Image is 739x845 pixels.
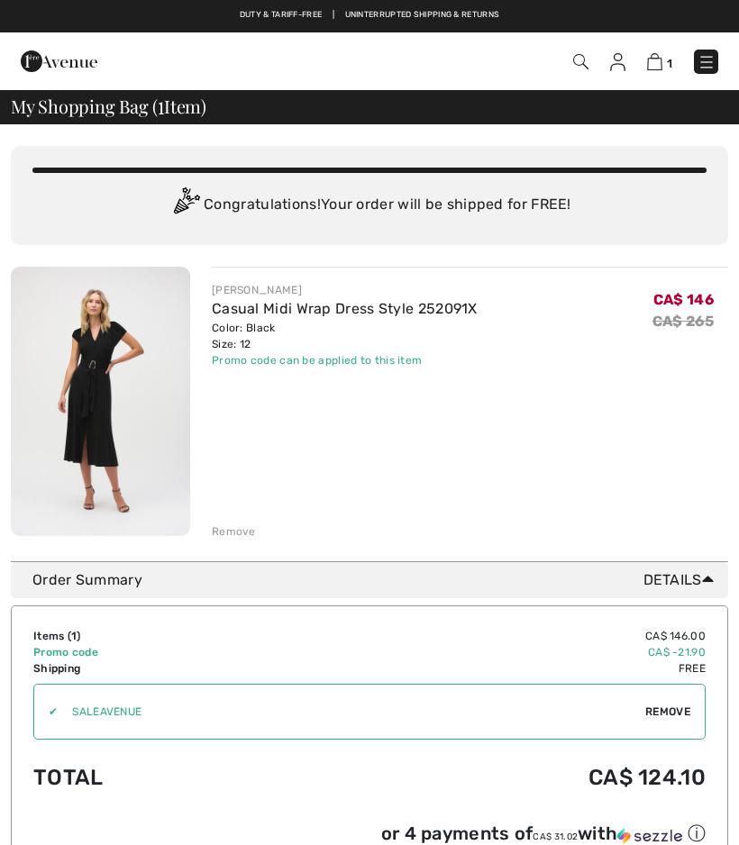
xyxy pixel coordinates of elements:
span: 1 [158,93,164,116]
img: 1ère Avenue [21,43,97,79]
td: Shipping [33,660,285,677]
div: Promo code can be applied to this item [212,352,478,368]
img: My Info [610,53,625,71]
td: Promo code [33,644,285,660]
span: 1 [71,630,77,642]
img: Sezzle [617,828,682,844]
img: Congratulation2.svg [168,187,204,223]
a: 1ère Avenue [21,51,97,68]
input: Promo code [58,685,645,739]
span: CA$ 146 [653,291,714,308]
div: ✔ [34,704,58,720]
span: Remove [645,704,690,720]
a: Casual Midi Wrap Dress Style 252091X [212,300,478,317]
td: CA$ 124.10 [285,747,706,808]
s: CA$ 265 [652,313,714,330]
div: Order Summary [32,569,721,591]
div: Color: Black Size: 12 [212,320,478,352]
td: CA$ -21.90 [285,644,706,660]
a: 1 [647,50,672,72]
td: CA$ 146.00 [285,628,706,644]
div: Remove [212,523,256,540]
span: 1 [667,57,672,70]
span: My Shopping Bag ( Item) [11,97,206,115]
td: Free [285,660,706,677]
span: CA$ 31.02 [533,831,578,842]
img: Menu [698,53,716,71]
img: Shopping Bag [647,53,662,70]
td: Items ( ) [33,628,285,644]
div: [PERSON_NAME] [212,282,478,298]
span: Details [643,569,721,591]
div: Congratulations! Your order will be shipped for FREE! [32,187,707,223]
img: Search [573,54,588,69]
td: Total [33,747,285,808]
img: Casual Midi Wrap Dress Style 252091X [11,267,190,536]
